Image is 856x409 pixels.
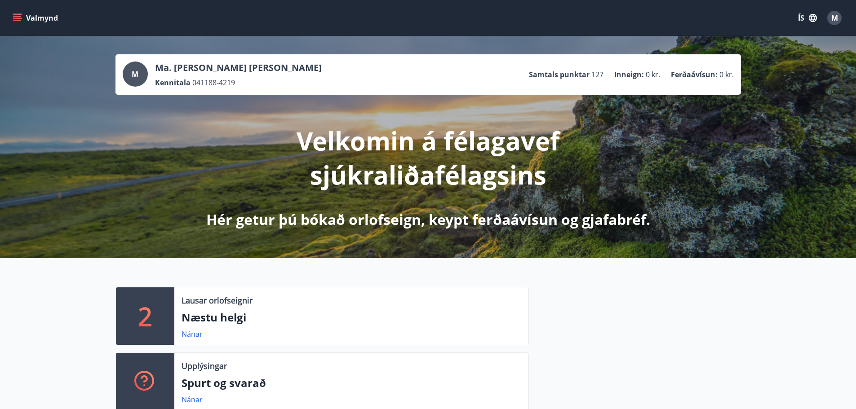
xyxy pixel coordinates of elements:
[155,78,191,88] p: Kennitala
[182,395,203,405] a: Nánar
[824,7,845,29] button: M
[192,78,235,88] span: 041188-4219
[138,299,152,333] p: 2
[831,13,838,23] span: M
[614,70,644,79] p: Inneign :
[182,310,521,325] p: Næstu helgi
[529,70,590,79] p: Samtals punktar
[182,295,253,306] p: Lausar orlofseignir
[155,62,322,74] p: Ma. [PERSON_NAME] [PERSON_NAME]
[11,10,62,26] button: menu
[191,123,665,192] p: Velkomin á félagavef sjúkraliðafélagsins
[646,70,660,79] span: 0 kr.
[793,10,822,26] button: ÍS
[182,329,203,339] a: Nánar
[591,70,603,79] span: 127
[132,69,138,79] span: M
[719,70,734,79] span: 0 kr.
[671,70,718,79] p: Ferðaávísun :
[182,360,227,372] p: Upplýsingar
[206,210,650,229] p: Hér getur þú bókað orlofseign, keypt ferðaávísun og gjafabréf.
[182,375,521,391] p: Spurt og svarað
